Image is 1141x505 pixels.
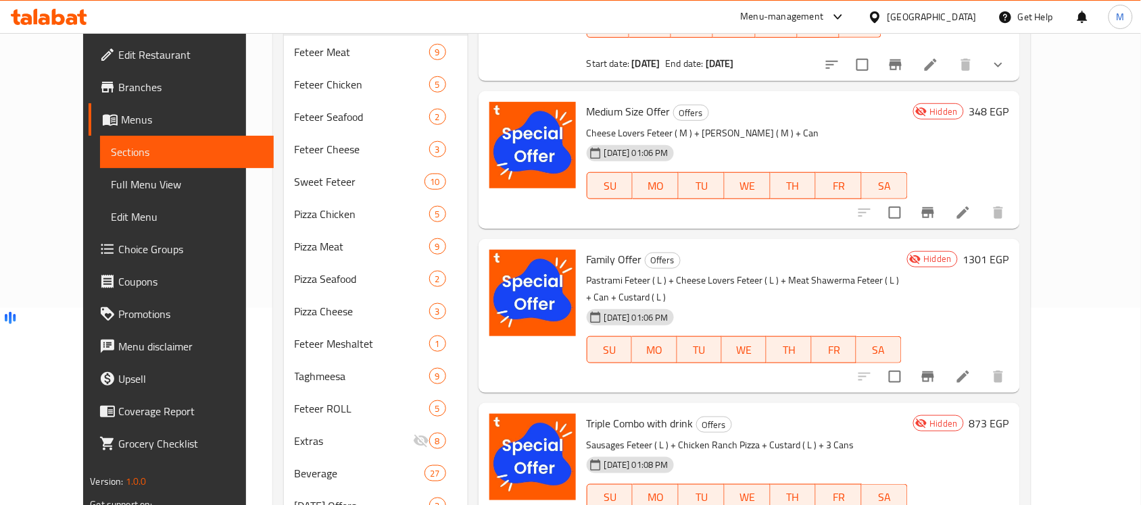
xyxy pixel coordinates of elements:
a: Edit menu item [923,57,939,73]
span: FR [817,340,851,360]
h6: 873 EGP [969,414,1009,433]
a: Edit menu item [955,369,971,385]
button: Branch-specific-item [912,196,944,229]
span: 9 [430,240,445,253]
span: MO [635,15,666,34]
div: Pizza Meat [295,238,429,255]
span: SA [845,15,876,34]
span: 5 [430,208,445,221]
span: Medium Size Offer [587,101,671,122]
span: Branches [118,79,263,95]
h6: 1301 EGP [963,250,1009,269]
span: SA [867,176,902,196]
div: items [429,109,446,125]
button: Branch-specific-item [912,361,944,393]
span: M [1117,9,1125,24]
div: Beverage27 [284,457,468,489]
button: TU [679,172,725,199]
button: FR [816,172,862,199]
div: Feteer Seafood [295,109,429,125]
a: Coupons [89,265,274,298]
span: SU [593,340,627,360]
div: items [429,141,446,157]
span: Hidden [919,252,957,265]
span: [DATE] 01:06 PM [599,311,674,324]
a: Menus [89,103,274,136]
span: 1 [430,338,445,350]
span: 3 [430,143,445,156]
span: Triple Combo with drink [587,413,694,433]
span: Feteer Chicken [295,76,429,92]
div: Menu-management [741,9,824,25]
span: Upsell [118,371,263,387]
button: MO [633,172,679,199]
div: items [429,433,446,449]
div: items [424,174,446,190]
a: Promotions [89,298,274,330]
div: items [429,238,446,255]
span: 3 [430,305,445,318]
span: Select to update [848,51,877,79]
button: delete [950,49,982,81]
svg: Inactive section [413,433,429,449]
span: SU [593,15,624,34]
button: SA [856,336,901,363]
svg: Show Choices [990,57,1006,73]
a: Coverage Report [89,395,274,427]
span: Choice Groups [118,241,263,257]
div: items [429,44,446,60]
button: TH [767,336,811,363]
span: SU [593,176,628,196]
a: Choice Groups [89,233,274,265]
button: delete [982,196,1015,229]
span: TH [772,340,806,360]
div: Offers [645,252,681,269]
span: 27 [425,467,445,480]
a: Edit menu item [955,205,971,221]
div: items [429,206,446,222]
p: Cheese Lovers Feteer ( M ) + [PERSON_NAME] ( M ) + Can [587,125,908,142]
div: Offers [696,417,732,433]
div: Sweet Feteer [295,174,424,190]
div: Pizza Meat9 [284,230,468,263]
div: Pizza Cheese [295,303,429,319]
span: TU [683,340,717,360]
div: Feteer Meshaltet1 [284,327,468,360]
div: Feteer Seafood2 [284,101,468,133]
div: [GEOGRAPHIC_DATA] [888,9,977,24]
div: items [429,400,446,417]
img: Triple Combo with drink [489,414,576,500]
a: Upsell [89,363,274,395]
div: Pizza Seafood2 [284,263,468,295]
span: WE [719,15,750,34]
span: 9 [430,46,445,59]
span: Select to update [881,198,909,227]
span: Family Offer [587,249,642,269]
div: items [429,303,446,319]
span: Beverage [295,465,424,481]
span: Edit Menu [111,209,263,225]
span: Taghmeesa [295,368,429,384]
button: MO [632,336,677,363]
span: Feteer Meshaltet [295,336,429,352]
div: Feteer ROLL [295,400,429,417]
b: [DATE] [632,55,660,72]
p: Sausages Feteer ( L ) + Chicken Ranch Pizza + Custard ( L ) + 3 Cans [587,437,908,454]
img: Family Offer [489,250,576,336]
span: Pizza Seafood [295,271,429,287]
span: TH [776,176,811,196]
div: Feteer Meat [295,44,429,60]
div: Extras8 [284,425,468,457]
span: Pizza Chicken [295,206,429,222]
span: Hidden [925,105,963,118]
button: sort-choices [816,49,848,81]
a: Branches [89,71,274,103]
button: FR [812,336,856,363]
span: Hidden [925,417,963,430]
button: WE [722,336,767,363]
